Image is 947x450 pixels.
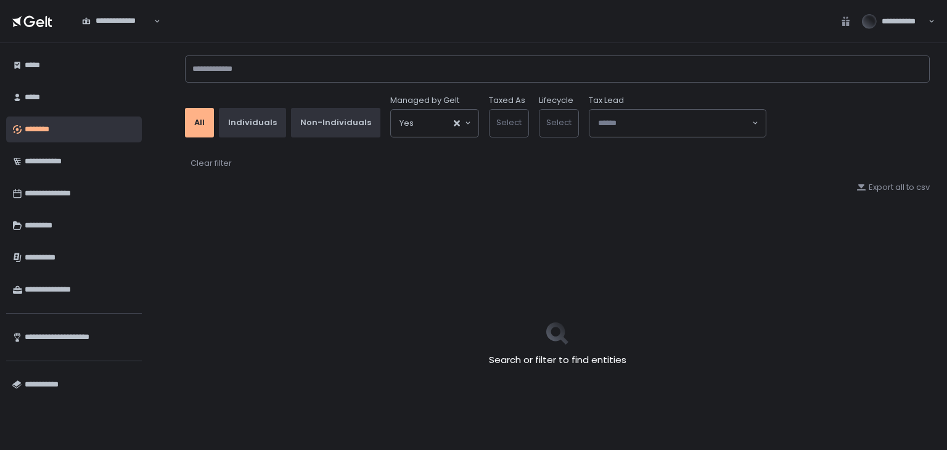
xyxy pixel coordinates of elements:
[185,108,214,137] button: All
[598,117,751,129] input: Search for option
[454,120,460,126] button: Clear Selected
[400,117,414,129] span: Yes
[489,353,626,367] h2: Search or filter to find entities
[589,95,624,106] span: Tax Lead
[391,110,478,137] div: Search for option
[546,117,572,128] span: Select
[291,108,380,137] button: Non-Individuals
[82,27,153,39] input: Search for option
[191,158,232,169] div: Clear filter
[219,108,286,137] button: Individuals
[496,117,522,128] span: Select
[190,157,232,170] button: Clear filter
[300,117,371,128] div: Non-Individuals
[539,95,573,106] label: Lifecycle
[228,117,277,128] div: Individuals
[856,182,930,193] button: Export all to csv
[390,95,459,106] span: Managed by Gelt
[74,9,160,35] div: Search for option
[589,110,766,137] div: Search for option
[489,95,525,106] label: Taxed As
[414,117,453,129] input: Search for option
[194,117,205,128] div: All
